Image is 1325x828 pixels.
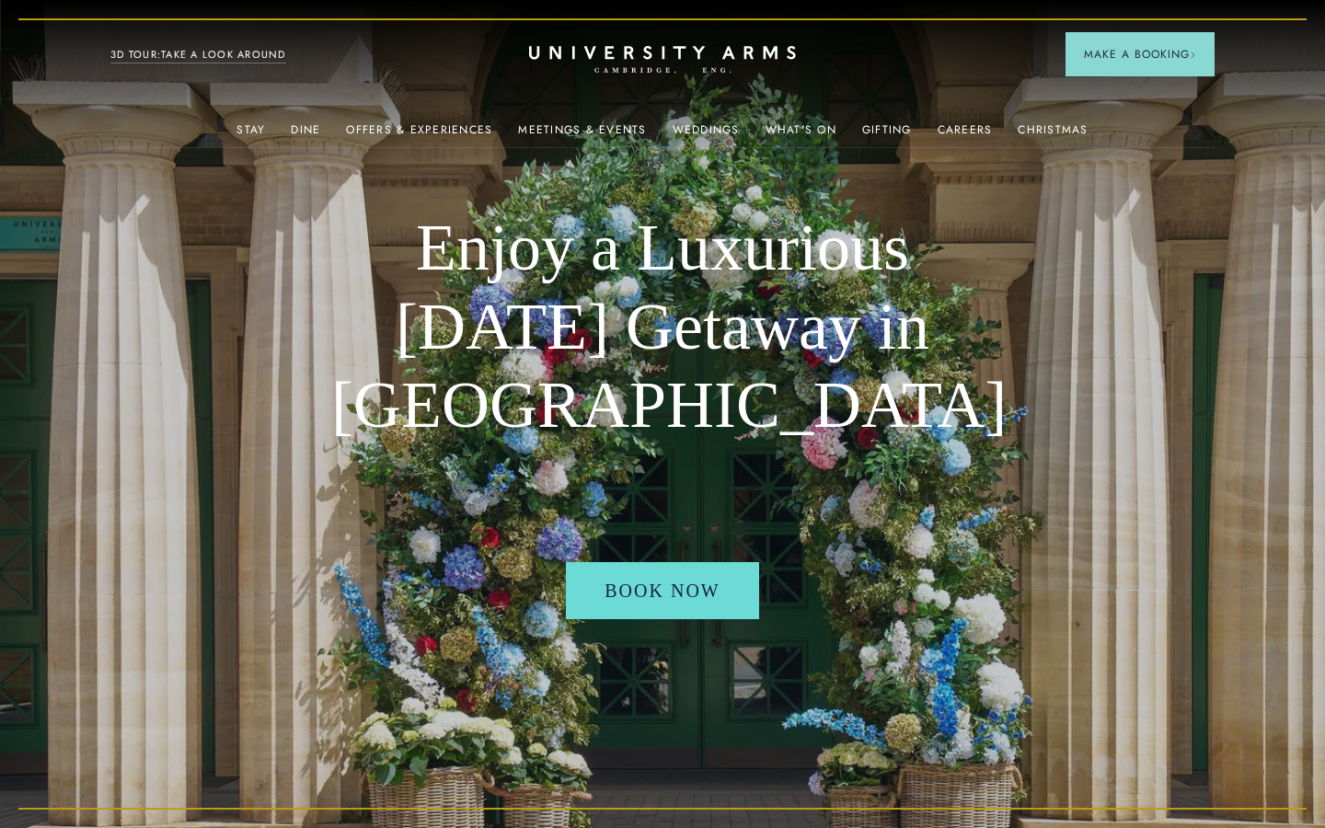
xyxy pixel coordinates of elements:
[1066,32,1215,76] button: Make a BookingArrow icon
[938,123,993,147] a: Careers
[566,562,758,619] a: Book Now
[673,123,740,147] a: Weddings
[862,123,912,147] a: Gifting
[110,47,286,63] a: 3D TOUR:TAKE A LOOK AROUND
[529,46,796,75] a: Home
[766,123,836,147] a: What's On
[1190,52,1196,58] img: Arrow icon
[1084,46,1196,63] span: Make a Booking
[346,123,492,147] a: Offers & Experiences
[236,123,265,147] a: Stay
[331,209,994,445] h1: Enjoy a Luxurious [DATE] Getaway in [GEOGRAPHIC_DATA]
[291,123,320,147] a: Dine
[518,123,646,147] a: Meetings & Events
[1018,123,1088,147] a: Christmas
